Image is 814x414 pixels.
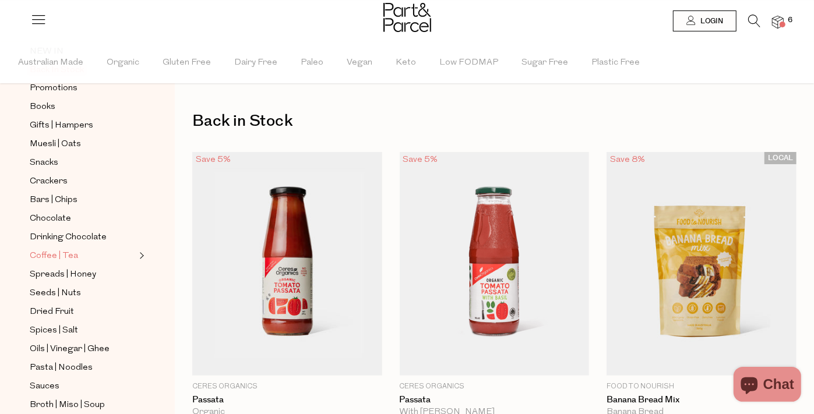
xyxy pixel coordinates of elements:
img: Banana Bread Mix [607,152,797,376]
img: Part&Parcel [383,3,431,32]
a: 6 [772,16,784,28]
a: Coffee | Tea [30,249,136,263]
a: Seeds | Nuts [30,286,136,300]
span: Australian Made [18,43,83,83]
span: Promotions [30,82,77,95]
span: Broth | Miso | Soup [30,398,105,412]
a: Crackers [30,174,136,189]
span: Drinking Chocolate [30,231,107,245]
a: Dried Fruit [30,305,136,319]
span: Muesli | Oats [30,137,81,151]
span: Dried Fruit [30,305,74,319]
span: Pasta | Noodles [30,361,93,375]
a: Sauces [30,379,136,394]
span: Low FODMAP [439,43,498,83]
a: Broth | Miso | Soup [30,398,136,412]
span: Gifts | Hampers [30,119,93,133]
span: LOCAL [764,152,797,164]
span: Dairy Free [234,43,277,83]
a: Spreads | Honey [30,267,136,282]
a: Login [673,10,737,31]
button: Expand/Collapse Coffee | Tea [136,249,145,263]
span: Books [30,100,55,114]
span: Spreads | Honey [30,268,96,282]
p: Ceres Organics [400,381,590,392]
a: Gifts | Hampers [30,118,136,133]
img: Passata [400,152,590,376]
div: Save 5% [192,152,234,168]
span: Sauces [30,380,59,394]
a: Promotions [30,81,136,95]
span: Spices | Salt [30,324,78,338]
a: Muesli | Oats [30,137,136,151]
span: Vegan [347,43,372,83]
span: Paleo [301,43,323,83]
span: 6 [785,15,795,26]
a: Passata [400,395,590,405]
a: Chocolate [30,211,136,226]
span: Plastic Free [591,43,640,83]
div: Save 5% [400,152,442,168]
span: Keto [396,43,416,83]
span: Gluten Free [163,43,211,83]
span: Sugar Free [521,43,568,83]
a: Passata [192,395,382,405]
a: Pasta | Noodles [30,360,136,375]
span: Bars | Chips [30,193,77,207]
inbox-online-store-chat: Shopify online store chat [730,367,805,405]
div: Save 8% [607,152,649,168]
span: Chocolate [30,212,71,226]
span: Coffee | Tea [30,249,78,263]
a: Drinking Chocolate [30,230,136,245]
a: Snacks [30,155,136,170]
span: Organic [107,43,139,83]
span: Login [697,16,723,26]
span: Snacks [30,156,58,170]
p: Food to Nourish [607,381,797,392]
span: Seeds | Nuts [30,286,81,300]
a: Bars | Chips [30,193,136,207]
a: Banana Bread Mix [607,395,797,405]
a: Books [30,100,136,114]
p: Ceres Organics [192,381,382,392]
h1: Back in Stock [192,108,797,135]
span: Crackers [30,175,68,189]
img: Passata [192,152,382,376]
span: Oils | Vinegar | Ghee [30,342,110,356]
a: Spices | Salt [30,323,136,338]
a: Oils | Vinegar | Ghee [30,342,136,356]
